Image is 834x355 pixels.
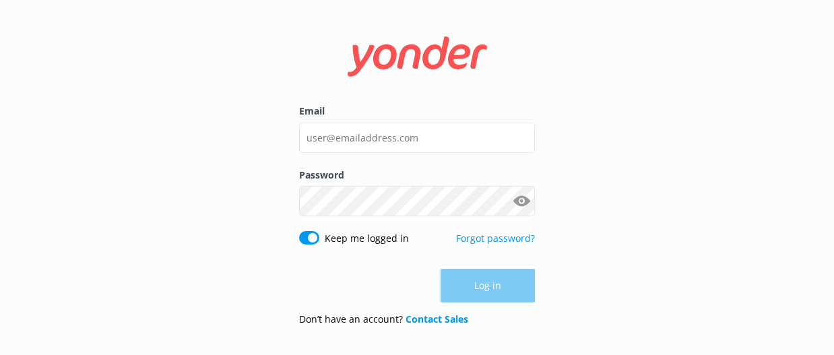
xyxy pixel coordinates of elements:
label: Keep me logged in [325,231,409,246]
label: Email [299,104,535,119]
a: Contact Sales [406,313,468,325]
a: Forgot password? [456,232,535,245]
input: user@emailaddress.com [299,123,535,153]
label: Password [299,168,535,183]
button: Show password [508,188,535,215]
p: Don’t have an account? [299,312,468,327]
